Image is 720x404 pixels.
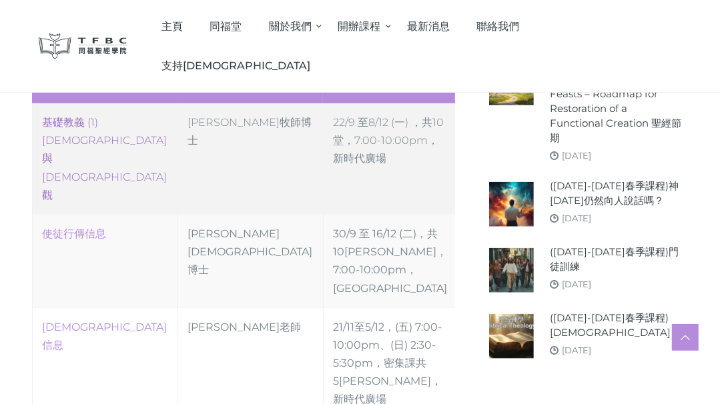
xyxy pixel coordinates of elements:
td: 30/9 至 16/12 (二)，共10[PERSON_NAME]，7:00-10:00pm，[GEOGRAPHIC_DATA] [323,214,458,307]
span: 支持[DEMOGRAPHIC_DATA] [161,59,310,72]
span: 關於我們 [269,20,312,33]
a: ([DATE]-[DATE]春季課程)[DEMOGRAPHIC_DATA] [550,311,681,340]
img: (2024-25年春季課程)門徒訓練 [489,248,534,293]
a: 主頁 [147,7,196,46]
span: 同福堂 [210,20,242,33]
td: 22/9 至8/12 (一) ，共10堂，7:00-10:00pm，新時代廣場 [323,103,458,215]
a: 關於我們 [256,7,325,46]
a: 聯絡我們 [463,7,533,46]
img: 同福聖經學院 TFBC [39,33,128,59]
a: ([DATE]-[DATE]春季課程)神[DATE]仍然向人說話嗎？ [550,179,681,208]
span: 聯絡我們 [477,20,520,33]
td: [PERSON_NAME][DEMOGRAPHIC_DATA]博士 [177,214,323,307]
span: 主頁 [161,20,183,33]
a: 同福堂 [196,7,256,46]
a: ([DATE]-[DATE]春季課程) [DEMOGRAPHIC_DATA] Feasts – Roadmap for Restoration of a Functional Creation ... [550,57,681,145]
a: ([DATE]-[DATE]春季課程)門徒訓練 [550,245,681,274]
td: [PERSON_NAME]牧師博士 [177,103,323,215]
a: [DATE] [562,213,591,223]
span: 最新消息 [407,20,450,33]
a: Scroll to top [672,324,699,351]
a: [DEMOGRAPHIC_DATA]信息 [43,321,167,351]
a: [DATE] [562,345,591,355]
img: (2024-25年春季課程)神今天仍然向人說話嗎？ [489,182,534,227]
a: [DATE] [562,150,591,161]
a: 使徒行傳信息 [43,227,107,240]
a: 支持[DEMOGRAPHIC_DATA] [147,46,324,85]
span: 開辦課程 [338,20,381,33]
a: 開辦課程 [324,7,394,46]
a: ‎基礎教義 (1) [DEMOGRAPHIC_DATA]與[DEMOGRAPHIC_DATA]觀 [43,116,167,201]
img: (2024-25年春季課程)聖經神學 [489,314,534,359]
a: [DATE] [562,279,591,289]
a: 最新消息 [394,7,464,46]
